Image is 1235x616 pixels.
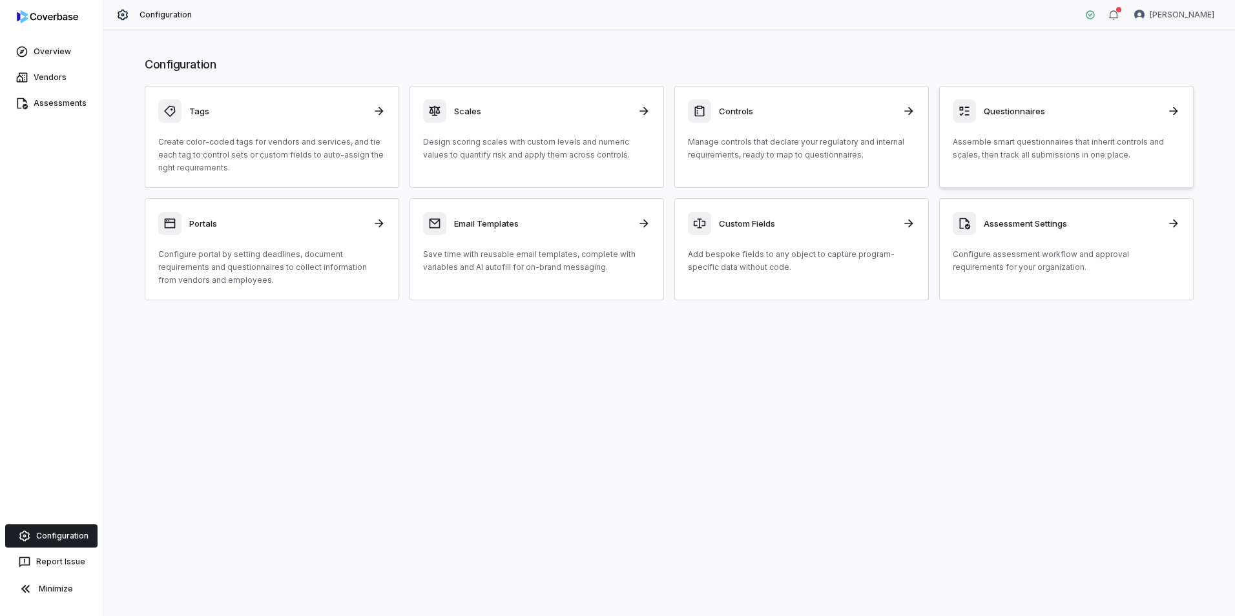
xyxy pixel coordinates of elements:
button: Verity Billson avatar[PERSON_NAME] [1126,5,1222,25]
a: ControlsManage controls that declare your regulatory and internal requirements, ready to map to q... [674,86,929,188]
a: Overview [3,40,100,63]
h3: Custom Fields [719,218,895,229]
a: PortalsConfigure portal by setting deadlines, document requirements and questionnaires to collect... [145,198,399,300]
p: Assemble smart questionnaires that inherit controls and scales, then track all submissions in one... [953,136,1180,161]
p: Design scoring scales with custom levels and numeric values to quantify risk and apply them acros... [423,136,650,161]
span: Configuration [140,10,192,20]
p: Configure assessment workflow and approval requirements for your organization. [953,248,1180,274]
p: Manage controls that declare your regulatory and internal requirements, ready to map to questionn... [688,136,915,161]
a: Custom FieldsAdd bespoke fields to any object to capture program-specific data without code. [674,198,929,300]
a: Configuration [5,524,98,548]
h3: Tags [189,105,365,117]
h3: Questionnaires [984,105,1159,117]
p: Save time with reusable email templates, complete with variables and AI autofill for on-brand mes... [423,248,650,274]
a: Assessments [3,92,100,115]
p: Add bespoke fields to any object to capture program-specific data without code. [688,248,915,274]
h3: Assessment Settings [984,218,1159,229]
a: Assessment SettingsConfigure assessment workflow and approval requirements for your organization. [939,198,1194,300]
a: Email TemplatesSave time with reusable email templates, complete with variables and AI autofill f... [410,198,664,300]
span: [PERSON_NAME] [1150,10,1214,20]
button: Minimize [5,576,98,602]
a: ScalesDesign scoring scales with custom levels and numeric values to quantify risk and apply them... [410,86,664,188]
p: Configure portal by setting deadlines, document requirements and questionnaires to collect inform... [158,248,386,287]
p: Create color-coded tags for vendors and services, and tie each tag to control sets or custom fiel... [158,136,386,174]
h3: Scales [454,105,630,117]
a: Vendors [3,66,100,89]
a: QuestionnairesAssemble smart questionnaires that inherit controls and scales, then track all subm... [939,86,1194,188]
h3: Email Templates [454,218,630,229]
img: Verity Billson avatar [1134,10,1145,20]
h1: Configuration [145,56,1194,73]
h3: Portals [189,218,365,229]
h3: Controls [719,105,895,117]
a: TagsCreate color-coded tags for vendors and services, and tie each tag to control sets or custom ... [145,86,399,188]
img: logo-D7KZi-bG.svg [17,10,78,23]
button: Report Issue [5,550,98,573]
